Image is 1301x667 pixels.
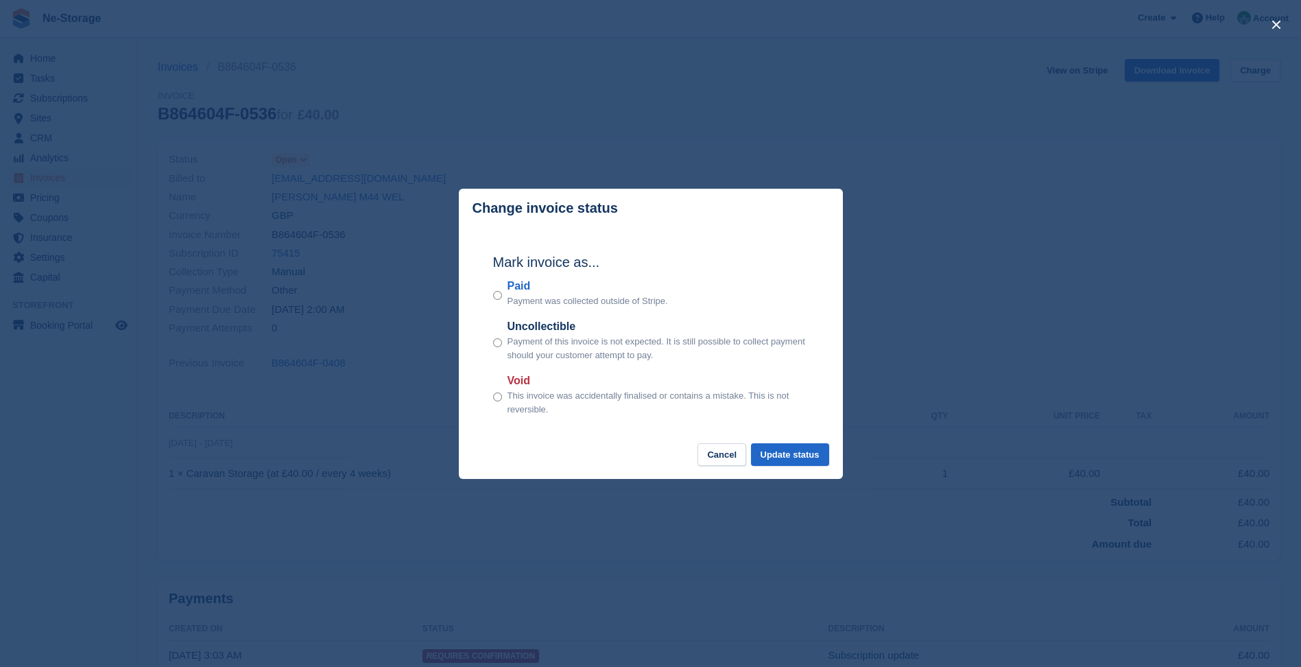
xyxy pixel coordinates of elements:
p: Change invoice status [473,200,618,216]
h2: Mark invoice as... [493,252,809,272]
button: Update status [751,443,829,466]
label: Uncollectible [508,318,809,335]
button: close [1265,14,1287,36]
button: Cancel [697,443,746,466]
p: This invoice was accidentally finalised or contains a mistake. This is not reversible. [508,389,809,416]
label: Void [508,373,809,389]
label: Paid [508,278,668,294]
p: Payment was collected outside of Stripe. [508,294,668,308]
p: Payment of this invoice is not expected. It is still possible to collect payment should your cust... [508,335,809,362]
